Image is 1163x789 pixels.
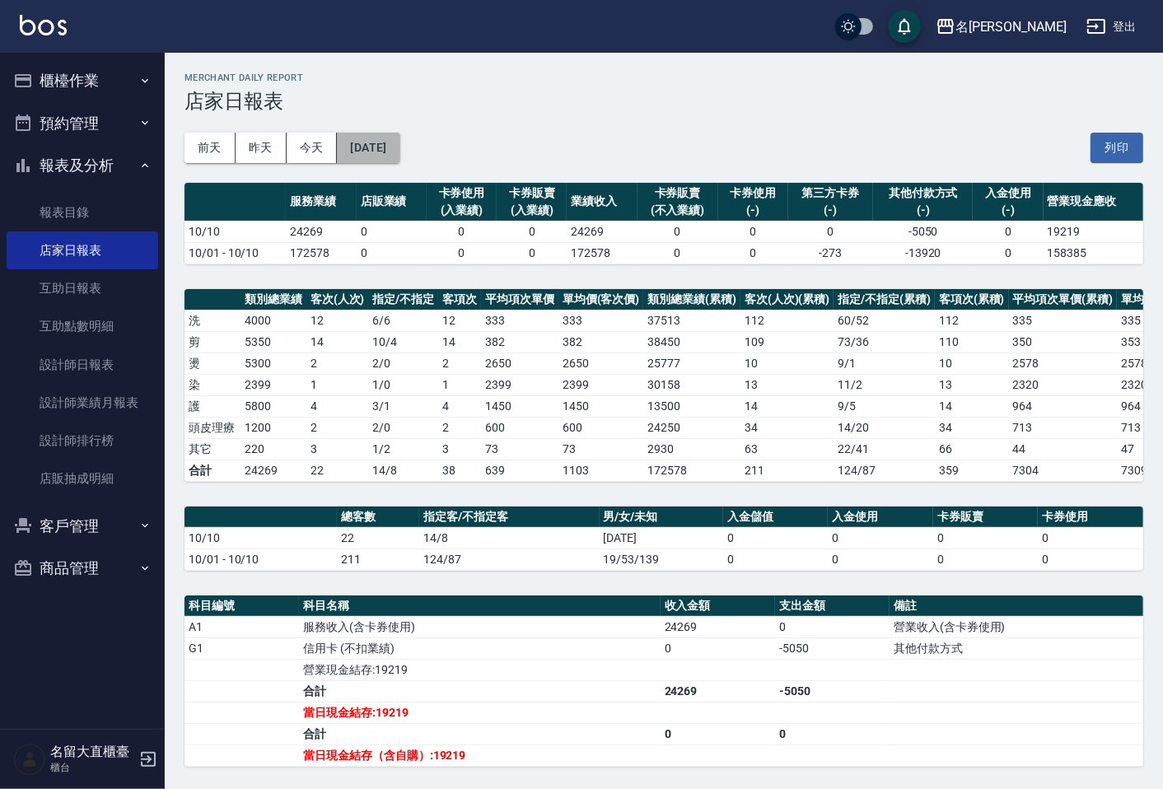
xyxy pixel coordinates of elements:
h2: Merchant Daily Report [184,72,1143,83]
td: 3 [438,438,481,460]
td: 37513 [643,310,740,331]
td: 2 [438,352,481,374]
td: 73 / 36 [834,331,935,352]
td: 0 [788,221,873,242]
td: 350 [1009,331,1118,352]
div: (不入業績) [642,202,714,219]
td: 0 [638,221,718,242]
td: 19219 [1044,221,1143,242]
td: 24250 [643,417,740,438]
td: 護 [184,395,241,417]
img: Logo [20,15,67,35]
button: 櫃檯作業 [7,59,158,102]
td: 24269 [286,221,356,242]
h5: 名留大直櫃臺 [50,744,134,760]
td: 34 [935,417,1009,438]
td: 5800 [241,395,306,417]
td: 0 [973,221,1043,242]
td: 713 [1009,417,1118,438]
td: 13 [740,374,834,395]
th: 入金儲值 [723,507,829,528]
td: 73 [558,438,644,460]
td: 1 [438,374,481,395]
td: 0 [427,221,497,242]
td: 2650 [481,352,558,374]
td: -273 [788,242,873,264]
td: 382 [481,331,558,352]
div: (入業績) [431,202,493,219]
td: 38 [438,460,481,481]
td: 0 [497,242,567,264]
td: 0 [427,242,497,264]
td: 1 [306,374,369,395]
td: -5050 [775,680,890,702]
td: 211 [337,549,419,570]
td: 124/87 [834,460,935,481]
td: 112 [935,310,1009,331]
td: 60 / 52 [834,310,935,331]
td: 600 [558,417,644,438]
div: 卡券販賣 [501,184,563,202]
th: 總客數 [337,507,419,528]
th: 業績收入 [567,183,637,222]
td: 10/01 - 10/10 [184,242,286,264]
td: 1450 [481,395,558,417]
button: [DATE] [337,133,399,163]
th: 客次(人次) [306,289,369,310]
td: 25777 [643,352,740,374]
td: 9 / 5 [834,395,935,417]
td: 2 / 0 [368,352,438,374]
td: 158385 [1044,242,1143,264]
th: 單均價(客次價) [558,289,644,310]
td: 34 [740,417,834,438]
th: 店販業績 [357,183,427,222]
p: 櫃台 [50,760,134,775]
table: a dense table [184,183,1143,264]
td: 14 [935,395,1009,417]
td: 44 [1009,438,1118,460]
td: 0 [718,221,788,242]
td: G1 [184,637,299,659]
td: 1103 [558,460,644,481]
td: 211 [740,460,834,481]
td: 0 [723,527,829,549]
th: 營業現金應收 [1044,183,1143,222]
td: 964 [1009,395,1118,417]
a: 設計師日報表 [7,346,158,384]
div: (-) [722,202,784,219]
td: 2 / 0 [368,417,438,438]
td: -13920 [873,242,973,264]
th: 客項次(累積) [935,289,1009,310]
td: 0 [497,221,567,242]
td: 燙 [184,352,241,374]
th: 收入金額 [661,595,775,617]
td: 0 [775,723,890,745]
td: 其它 [184,438,241,460]
th: 客次(人次)(累積) [740,289,834,310]
td: 24269 [241,460,306,481]
td: 合計 [184,460,241,481]
td: 5300 [241,352,306,374]
td: 109 [740,331,834,352]
td: 9 / 1 [834,352,935,374]
div: (-) [792,202,869,219]
td: 12 [306,310,369,331]
td: 110 [935,331,1009,352]
td: 0 [973,242,1043,264]
h3: 店家日報表 [184,90,1143,113]
th: 科目編號 [184,595,299,617]
th: 備註 [890,595,1143,617]
a: 互助日報表 [7,269,158,307]
img: Person [13,743,46,776]
th: 客項次 [438,289,481,310]
td: 38450 [643,331,740,352]
td: 4000 [241,310,306,331]
td: 30158 [643,374,740,395]
td: 染 [184,374,241,395]
td: 0 [933,527,1039,549]
td: -5050 [873,221,973,242]
button: 昨天 [236,133,287,163]
td: 當日現金結存（含自購）:19219 [299,745,660,766]
th: 指定/不指定(累積) [834,289,935,310]
td: 14 / 20 [834,417,935,438]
